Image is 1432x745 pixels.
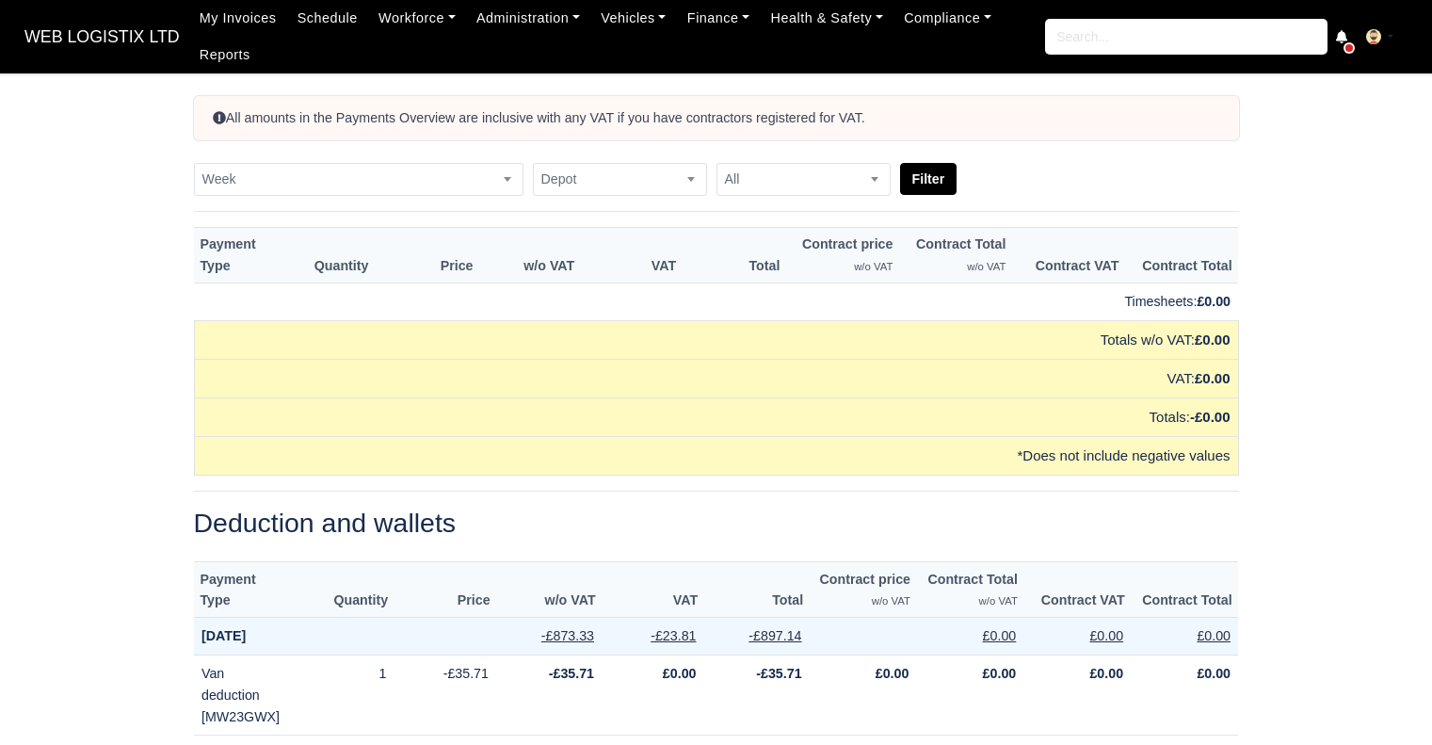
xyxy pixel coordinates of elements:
span: Depot [716,163,891,196]
span: WEB LOGISTIX LTD [15,18,189,56]
span: Depot [534,168,706,191]
strong: -£0.00 [1190,409,1231,425]
td: Timesheets: [194,283,1238,321]
a: Reports [189,37,261,73]
u: -£897.14 [748,628,801,643]
th: Contract Total [1131,562,1238,618]
th: Quantity [287,562,394,618]
strong: -£35.71 [549,666,594,681]
button: Filter [900,163,957,195]
strong: £0.00 [1195,332,1231,348]
a: WEB LOGISTIX LTD [15,19,189,56]
u: £0.00 [983,628,1017,643]
th: VAT [581,227,683,283]
th: Contract Total [899,227,1012,283]
strong: £0.00 [1197,666,1231,681]
strong: £0.00 [876,666,909,681]
td: Totals: [194,397,1238,436]
strong: £0.00 [983,666,1017,681]
small: w/o VAT [872,595,910,607]
th: Contract VAT [1023,562,1131,618]
th: VAT [602,562,703,618]
small: w/o VAT [967,261,1006,272]
th: Contract price [786,227,899,283]
u: -£23.81 [651,628,696,643]
th: Contract Total [916,562,1023,618]
th: Total [682,227,785,283]
div: All amounts in the Payments Overview are inclusive with any VAT if you have contractors registere... [194,96,1239,140]
strong: £0.00 [1195,370,1231,386]
th: w/o VAT [496,562,602,618]
th: Payment Type [194,562,287,618]
th: Contract VAT [1012,227,1125,283]
td: -£35.71 [394,656,496,736]
span: Week [194,163,523,196]
u: -£873.33 [541,628,594,643]
span: All [717,168,890,191]
th: Payment Type [194,227,262,283]
td: *Does not include negative values [194,436,1238,475]
small: w/o VAT [979,595,1018,607]
th: Total [703,562,809,618]
span: Week [195,168,523,191]
td: 1 [287,656,394,736]
td: Van deduction [MW23GWX] [194,656,287,736]
small: w/o VAT [854,261,893,272]
u: £0.00 [1089,628,1123,643]
th: Price [394,562,496,618]
input: Search... [1045,19,1327,55]
h2: Deduction and wallets [194,507,1239,539]
span: Depot [533,163,707,196]
th: Contract price [810,562,917,618]
td: Totals w/o VAT: [194,320,1238,359]
th: Price [375,227,479,283]
strong: -£35.71 [756,666,801,681]
strong: £0.00 [1197,294,1231,309]
th: Quantity [262,227,375,283]
td: VAT: [194,359,1238,397]
u: £0.00 [1197,628,1231,643]
th: w/o VAT [479,227,581,283]
strong: £0.00 [1089,666,1123,681]
strong: £0.00 [663,666,697,681]
strong: [DATE] [201,628,246,643]
th: Contract Total [1125,227,1238,283]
